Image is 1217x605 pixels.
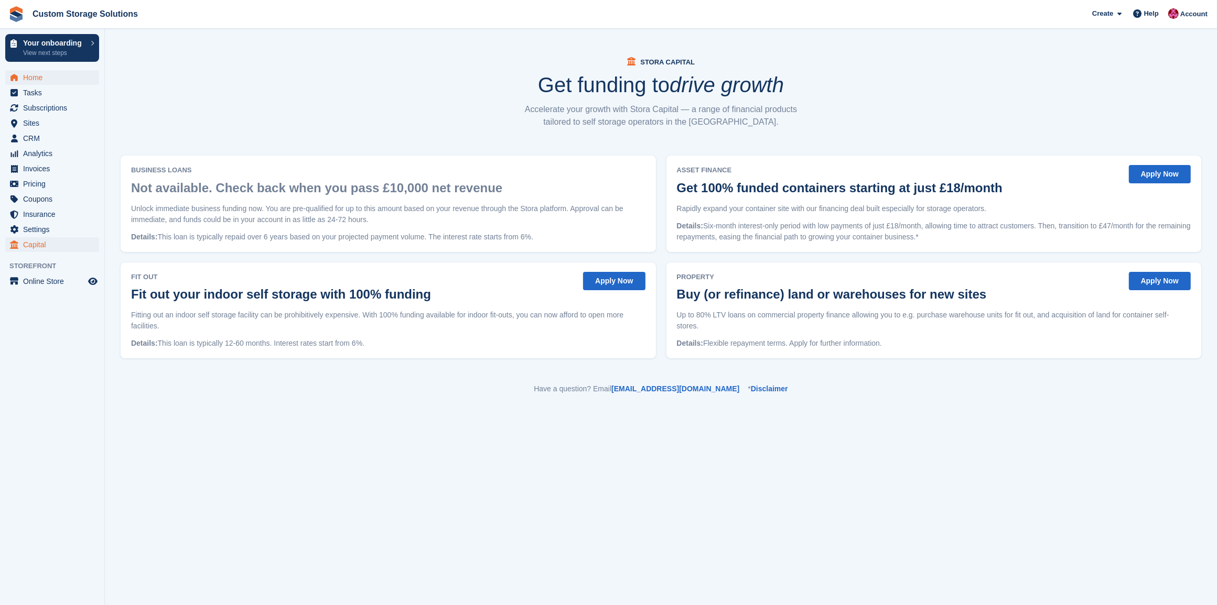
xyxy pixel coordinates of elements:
h2: Buy (or refinance) land or warehouses for new sites [677,287,987,301]
a: menu [5,192,99,206]
a: Preview store [87,275,99,288]
p: Unlock immediate business funding now. You are pre-qualified for up to this amount based on your ... [131,203,645,225]
a: menu [5,131,99,146]
a: menu [5,222,99,237]
h2: Get 100% funded containers starting at just £18/month [677,181,1003,195]
span: Coupons [23,192,86,206]
span: Details: [131,233,158,241]
p: Rapidly expand your container site with our financing deal built especially for storage operators. [677,203,1191,214]
span: Create [1092,8,1113,19]
a: menu [5,237,99,252]
span: Storefront [9,261,104,271]
span: Settings [23,222,86,237]
span: Business Loans [131,165,508,175]
span: Details: [677,222,704,230]
img: Jack Alexander [1168,8,1179,19]
button: Apply Now [1129,272,1191,290]
span: Stora Capital [640,58,695,66]
span: Details: [131,339,158,347]
span: Subscriptions [23,101,86,115]
a: [EMAIL_ADDRESS][DOMAIN_NAME] [611,384,739,393]
p: Six-month interest-only period with low payments of just £18/month, allowing time to attract cust... [677,221,1191,243]
h1: Get funding to [538,74,784,95]
p: Have a question? Email * [121,383,1201,394]
a: Custom Storage Solutions [28,5,142,23]
span: Online Store [23,274,86,289]
p: Accelerate your growth with Stora Capital — a range of financial products tailored to self storag... [520,103,803,128]
span: Property [677,272,992,282]
span: Account [1180,9,1208,19]
span: Details: [677,339,704,347]
span: Asset Finance [677,165,1008,175]
h2: Not available. Check back when you pass £10,000 net revenue [131,181,502,195]
p: Flexible repayment terms. Apply for further information. [677,338,1191,349]
a: menu [5,177,99,191]
span: Invoices [23,161,86,176]
a: Your onboarding View next steps [5,34,99,62]
p: View next steps [23,48,85,58]
p: This loan is typically 12-60 months. Interest rates start from 6%. [131,338,645,349]
span: CRM [23,131,86,146]
a: menu [5,146,99,161]
span: Help [1144,8,1159,19]
p: This loan is typically repaid over 6 years based on your projected payment volume. The interest r... [131,232,645,243]
span: Home [23,70,86,85]
span: Capital [23,237,86,252]
a: menu [5,116,99,130]
p: Fitting out an indoor self storage facility can be prohibitively expensive. With 100% funding ava... [131,310,645,332]
span: Analytics [23,146,86,161]
button: Apply Now [583,272,645,290]
p: Up to 80% LTV loans on commercial property finance allowing you to e.g. purchase warehouse units ... [677,310,1191,332]
a: Disclaimer [751,384,788,393]
a: menu [5,161,99,176]
h2: Fit out your indoor self storage with 100% funding [131,287,431,301]
a: menu [5,85,99,100]
span: Insurance [23,207,86,222]
span: Pricing [23,177,86,191]
i: drive growth [670,73,784,96]
a: menu [5,274,99,289]
p: Your onboarding [23,39,85,47]
span: Fit Out [131,272,436,282]
span: Tasks [23,85,86,100]
span: Sites [23,116,86,130]
a: menu [5,101,99,115]
button: Apply Now [1129,165,1191,183]
a: menu [5,207,99,222]
img: stora-icon-8386f47178a22dfd0bd8f6a31ec36ba5ce8667c1dd55bd0f319d3a0aa187defe.svg [8,6,24,22]
a: menu [5,70,99,85]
